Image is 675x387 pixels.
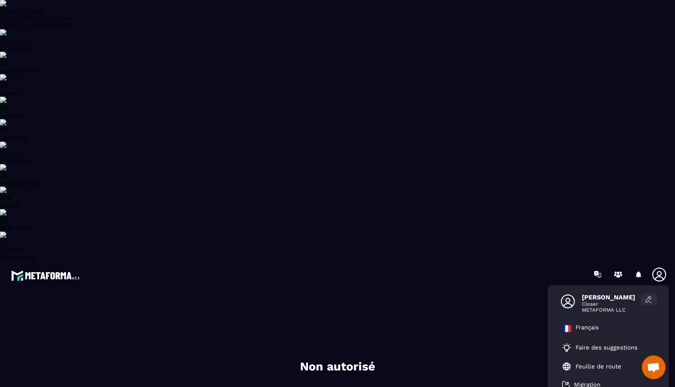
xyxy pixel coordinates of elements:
[219,359,456,374] h2: Non autorisé
[582,301,641,307] span: Closer
[576,363,621,370] p: Feuille de route
[562,343,645,352] a: Faire des suggestions
[582,307,641,313] span: METAFORMA LLC
[576,324,599,333] p: Français
[582,294,641,301] span: [PERSON_NAME]
[11,268,82,283] img: logo
[642,355,666,379] div: Ouvrir le chat
[576,344,637,351] p: Faire des suggestions
[562,362,621,371] a: Feuille de route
